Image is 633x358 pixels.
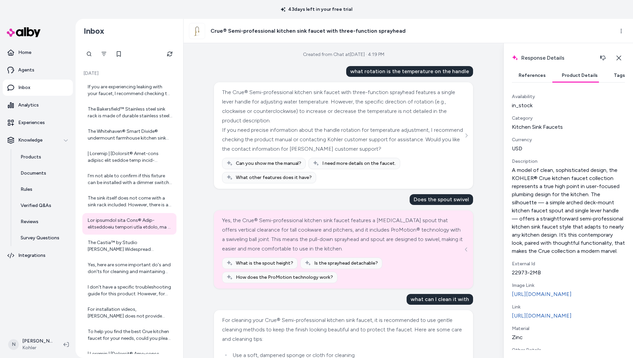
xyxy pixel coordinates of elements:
[21,218,38,225] p: Reviews
[512,93,625,100] div: Availability
[88,306,172,320] div: For installation videos, [PERSON_NAME] does not provide direct video links here, but you can find...
[82,235,176,257] a: The Castia™ by Studio [PERSON_NAME] Widespread bathroom sink faucet is made of brass, which is a ...
[14,165,73,181] a: Documents
[21,154,41,160] p: Products
[82,80,176,101] a: If you are experiencing leaking with your faucet, I recommend checking the installation and conne...
[82,280,176,301] a: I don't have a specific troubleshooting guide for this product. However, for troubleshooting assi...
[82,258,176,279] a: Yes, here are some important do's and don'ts for cleaning and maintaining your Kohler toilet seat...
[88,217,172,231] div: Lor ipsumdol sita Cons® Adip-elitseddoeiu tempori utla etdolo, ma al enimadminim ve qui nostru ex...
[512,333,625,341] div: Zinc
[82,191,176,212] a: The sink itself does not come with a sink rack included. However, there is a compatible sink rack...
[410,194,473,205] div: Does the spout swivel
[607,69,632,82] button: Tags
[462,131,470,140] button: See more
[14,198,73,214] a: Verified Q&As
[88,173,172,186] div: I’m not able to confirm if this fixture can be installed with a dimmer switch. Please check the p...
[88,150,172,164] div: | Loremip | [Dolorsit® Amet-cons adipisc elit seddoe temp incid-utlabore etdolorem](aliqu://eni.a...
[236,274,333,281] span: How does the ProMotion technology work?
[22,338,53,345] p: [PERSON_NAME]
[88,328,172,342] div: To help you find the best Crue kitchen faucet for your needs, could you please tell me a bit abou...
[512,312,625,320] a: [URL][DOMAIN_NAME]
[236,260,293,267] span: What is the spout height?
[3,44,73,61] a: Home
[88,284,172,297] div: I don't have a specific troubleshooting guide for this product. However, for troubleshooting assi...
[3,62,73,78] a: Agents
[88,106,172,119] div: The Bakersfield™ Stainless steel sink rack is made of durable stainless steel. If you have any mo...
[3,115,73,131] a: Experiences
[88,84,172,97] div: If you are experiencing leaking with your faucet, I recommend checking the installation and conne...
[322,160,396,167] span: I need more details on the faucet.
[512,145,625,153] div: USD
[512,304,625,310] div: Link
[3,247,73,264] a: Integrations
[7,27,40,37] img: alby Logo
[82,302,176,324] a: For installation videos, [PERSON_NAME] does not provide direct video links here, but you can find...
[14,214,73,230] a: Reviews
[82,102,176,123] a: The Bakersfield™ Stainless steel sink rack is made of durable stainless steel. If you have any mo...
[222,216,463,253] div: Yes, the Crue® Semi-professional kitchen sink faucet features a [MEDICAL_DATA] spout that offers ...
[512,137,625,143] div: Currency
[314,260,378,267] span: Is the sprayhead detachable?
[189,23,205,39] img: 22973-2MB_ISO_d2c0027578_rgb
[512,115,625,122] div: Category
[22,345,53,351] span: Kohler
[97,47,111,61] button: Filter
[82,213,176,235] a: Lor ipsumdol sita Cons® Adip-elitseddoeiu tempori utla etdolo, ma al enimadminim ve qui nostru ex...
[512,158,625,165] div: Description
[512,269,625,277] div: 22973-2MB
[462,245,470,253] button: See more
[3,97,73,113] a: Analytics
[512,325,625,332] div: Material
[407,294,473,305] div: what can I clean it with
[21,202,51,209] p: Verified Q&As
[222,125,463,154] div: If you need precise information about the handle rotation for temperature adjustment, I recommend...
[21,186,32,193] p: Rules
[346,66,473,77] div: what rotation is the temperature on the handle
[3,132,73,148] button: Knowledge
[82,324,176,346] a: To help you find the best Crue kitchen faucet for your needs, could you please tell me a bit abou...
[84,26,104,36] h2: Inbox
[3,80,73,96] a: Inbox
[512,282,625,289] div: Image Link
[88,195,172,208] div: The sink itself does not come with a sink rack included. However, there is a compatible sink rack...
[18,49,31,56] p: Home
[14,181,73,198] a: Rules
[82,124,176,146] a: The Whitehaven® Smart Divide® undermount farmhouse kitchen sink features a Self-Trimming® apron t...
[88,239,172,253] div: The Castia™ by Studio [PERSON_NAME] Widespread bathroom sink faucet is made of brass, which is a ...
[82,146,176,168] a: | Loremip | [Dolorsit® Amet-cons adipisc elit seddoe temp incid-utlabore etdolorem](aliqu://eni.a...
[18,119,45,126] p: Experiences
[222,316,463,344] div: For cleaning your Crue® Semi-professional kitchen sink faucet, it is recommended to use gentle cl...
[236,160,301,167] span: Can you show me the manual?
[21,235,59,241] p: Survey Questions
[236,174,312,181] span: What other features does it have?
[18,84,30,91] p: Inbox
[303,51,384,58] div: Created from Chat at [DATE] · 4:19 PM
[14,230,73,246] a: Survey Questions
[88,262,172,275] div: Yes, here are some important do's and don'ts for cleaning and maintaining your Kohler toilet seat...
[21,170,46,177] p: Documents
[222,88,463,125] div: The Crue® Semi-professional kitchen sink faucet with three-function sprayhead features a single l...
[163,47,176,61] button: Refresh
[14,149,73,165] a: Products
[4,334,58,355] button: N[PERSON_NAME]Kohler
[277,6,356,13] p: 43 days left in your free trial
[512,166,625,255] p: A model of clean, sophisticated design, the KOHLER® Crue kitchen faucet collection represents a t...
[512,347,625,354] div: Other Details
[512,261,625,267] div: External Id
[555,69,604,82] button: Product Details
[512,101,625,110] div: in_stock
[512,69,552,82] button: References
[88,128,172,142] div: The Whitehaven® Smart Divide® undermount farmhouse kitchen sink features a Self-Trimming® apron t...
[512,290,625,298] a: [URL][DOMAIN_NAME]
[512,123,625,131] div: Kitchen Sink Faucets
[18,252,46,259] p: Integrations
[82,70,176,77] p: [DATE]
[18,137,43,144] p: Knowledge
[8,339,19,350] span: N
[211,27,406,35] h3: Crue® Semi-professional kitchen sink faucet with three-function sprayhead
[82,169,176,190] a: I’m not able to confirm if this fixture can be installed with a dimmer switch. Please check the p...
[512,51,610,65] h2: Response Details
[18,67,34,73] p: Agents
[18,102,39,109] p: Analytics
